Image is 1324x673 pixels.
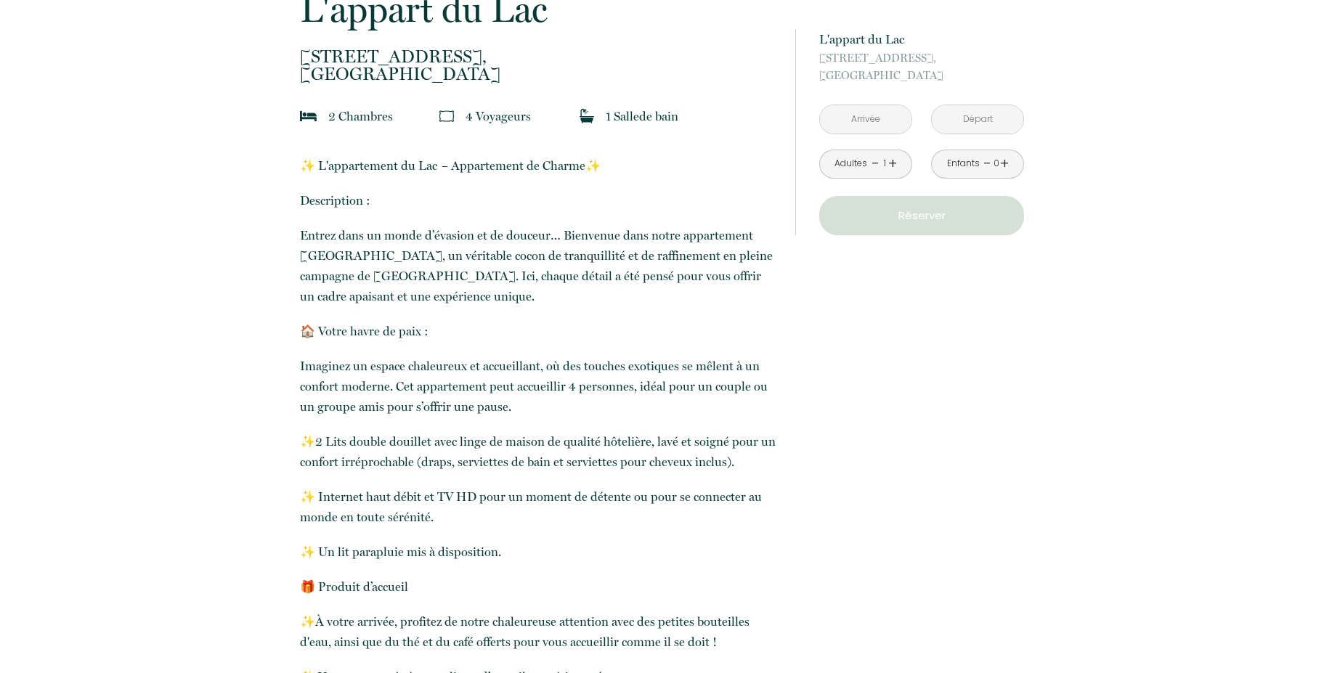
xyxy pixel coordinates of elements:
[300,190,776,211] p: Description :
[834,157,867,171] div: Adultes
[820,105,911,134] input: Arrivée
[932,105,1023,134] input: Départ
[872,152,880,175] a: -
[947,157,980,171] div: Enfants
[300,486,776,527] p: ✨ Internet haut débit et TV HD pour un moment de détente ou pour se connecter au monde en toute s...
[526,109,531,123] span: s
[300,356,776,417] p: Imaginez un espace chaleureux et accueillant, où des touches exotiques se mêlent à un confort mod...
[466,106,531,126] p: 4 Voyageur
[300,48,776,83] p: [GEOGRAPHIC_DATA]
[819,49,1024,84] p: [GEOGRAPHIC_DATA]
[300,48,776,65] span: [STREET_ADDRESS],
[1000,152,1009,175] a: +
[819,196,1024,235] button: Réserver
[300,321,776,341] p: 🏠 Votre havre de paix :
[824,207,1019,224] p: Réserver
[300,431,776,472] p: ✨2 Lits double douillet avec linge de maison de qualité hôtelière, lavé et soigné pour un confort...
[300,611,776,652] p: ✨À votre arrivée, profitez de notre chaleureuse attention avec des petites bouteilles d'eau, ains...
[881,157,888,171] div: 1
[328,106,393,126] p: 2 Chambre
[983,152,991,175] a: -
[819,29,1024,49] p: L'appart du Lac
[388,109,393,123] span: s
[439,109,454,123] img: guests
[606,106,678,126] p: 1 Salle de bain
[300,576,776,597] p: 🎁 Produit d’accueil
[888,152,897,175] a: +
[300,225,776,306] p: Entrez dans un monde d’évasion et de douceur… Bienvenue dans notre appartement [GEOGRAPHIC_DATA],...
[993,157,1000,171] div: 0
[300,542,776,562] p: ✨ Un lit parapluie mis à disposition.​
[300,155,776,176] p: ✨ L'appartement du Lac – Appartement de Charme✨
[819,49,1024,67] span: [STREET_ADDRESS],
